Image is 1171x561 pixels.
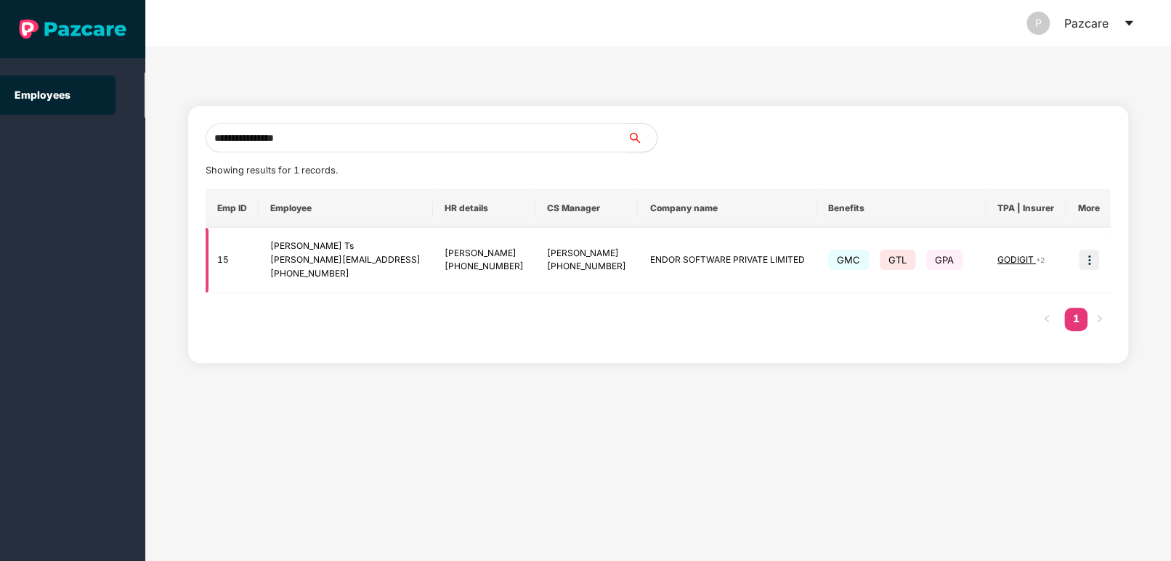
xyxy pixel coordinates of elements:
[547,247,626,261] div: [PERSON_NAME]
[1036,255,1045,264] span: + 2
[206,228,259,293] td: 15
[270,239,421,253] div: [PERSON_NAME] Ts
[986,189,1066,228] th: TPA | Insurer
[1087,308,1111,331] button: right
[1095,314,1103,323] span: right
[817,189,986,228] th: Benefits
[627,132,657,144] span: search
[1064,308,1087,329] a: 1
[638,228,817,293] td: ENDOR SOFTWARE PRIVATE LIMITED
[638,189,817,228] th: Company name
[997,254,1036,265] span: GODIGIT
[206,165,338,176] span: Showing results for 1 records.
[259,189,433,228] th: Employee
[1066,189,1111,228] th: More
[1079,250,1099,270] img: icon
[1035,12,1042,35] span: P
[1064,308,1087,331] li: 1
[880,250,915,270] span: GTL
[270,267,421,281] div: [PHONE_NUMBER]
[15,89,70,101] a: Employees
[828,250,869,270] span: GMC
[1087,308,1111,331] li: Next Page
[206,189,259,228] th: Emp ID
[270,253,421,267] div: [PERSON_NAME][EMAIL_ADDRESS]
[1035,308,1058,331] button: left
[627,123,657,152] button: search
[1042,314,1051,323] span: left
[445,260,524,274] div: [PHONE_NUMBER]
[547,260,626,274] div: [PHONE_NUMBER]
[926,250,963,270] span: GPA
[445,247,524,261] div: [PERSON_NAME]
[433,189,535,228] th: HR details
[1035,308,1058,331] li: Previous Page
[1123,17,1135,29] span: caret-down
[535,189,638,228] th: CS Manager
